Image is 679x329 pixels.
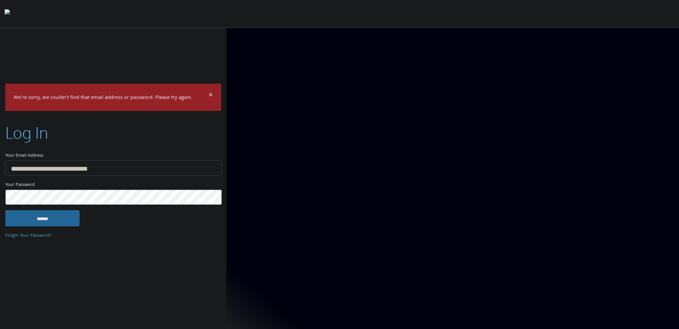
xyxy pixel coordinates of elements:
label: Your Password [5,181,221,189]
button: Dismiss alert [209,92,213,100]
p: We're sorry, we couldn't find that email address or password. Please try again. [14,93,208,103]
h2: Log In [5,122,48,144]
a: Forgot Your Password? [5,232,52,239]
img: todyl-logo-dark.svg [5,7,10,20]
span: × [209,89,213,102]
